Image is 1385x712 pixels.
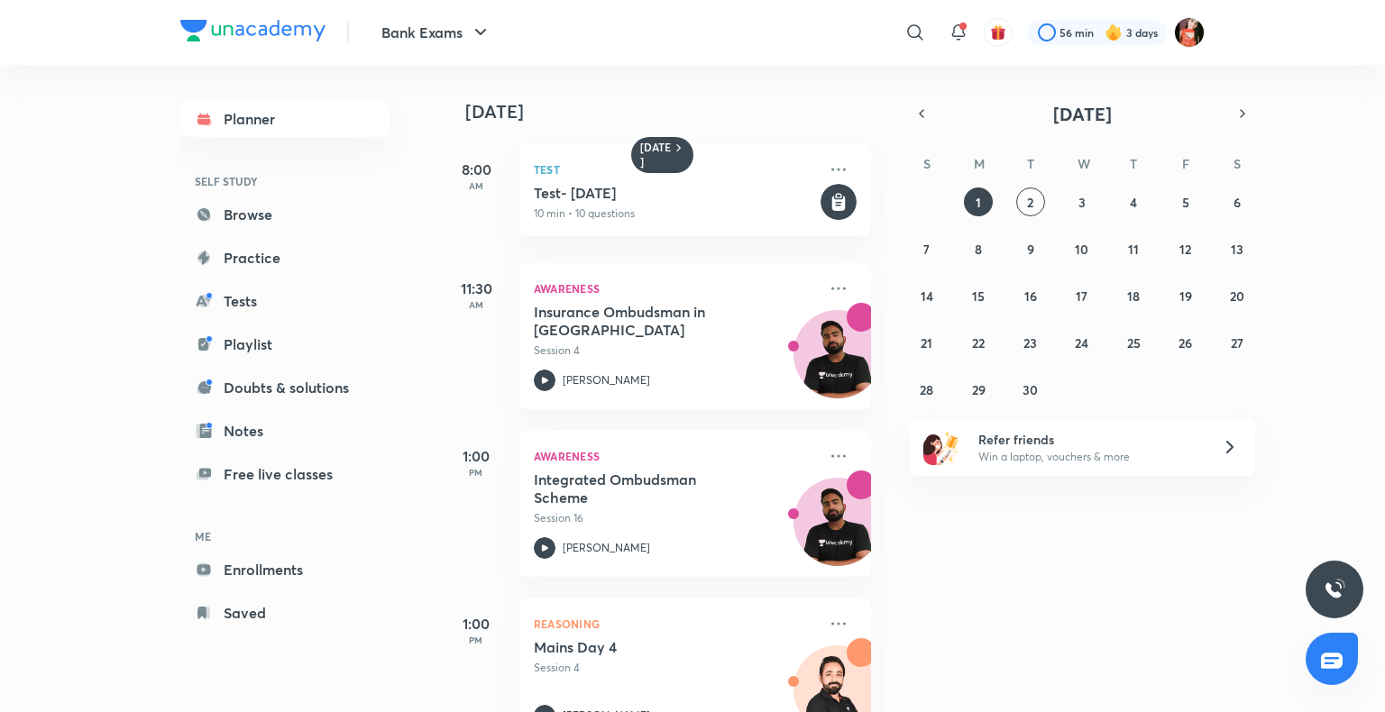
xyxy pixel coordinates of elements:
[1076,288,1087,305] abbr: September 17, 2025
[964,187,993,216] button: September 1, 2025
[180,552,390,588] a: Enrollments
[440,467,512,478] p: PM
[180,413,390,449] a: Notes
[964,234,993,263] button: September 8, 2025
[1179,288,1192,305] abbr: September 19, 2025
[180,196,390,233] a: Browse
[1024,288,1037,305] abbr: September 16, 2025
[923,429,959,465] img: referral
[1027,194,1033,211] abbr: September 2, 2025
[1068,281,1096,310] button: September 17, 2025
[913,281,941,310] button: September 14, 2025
[913,234,941,263] button: September 7, 2025
[934,101,1230,126] button: [DATE]
[984,18,1013,47] button: avatar
[1075,334,1088,351] abbr: September 24, 2025
[180,326,390,362] a: Playlist
[534,445,817,467] p: Awareness
[563,540,650,556] p: [PERSON_NAME]
[921,288,933,305] abbr: September 14, 2025
[534,342,817,359] p: Session 4
[1223,281,1252,310] button: September 20, 2025
[180,521,390,552] h6: ME
[534,184,817,202] h5: Test- 1st Sep, 2025
[976,194,981,211] abbr: September 1, 2025
[180,20,326,46] a: Company Logo
[1171,281,1200,310] button: September 19, 2025
[1223,328,1252,357] button: September 27, 2025
[920,381,933,398] abbr: September 28, 2025
[972,288,985,305] abbr: September 15, 2025
[923,241,930,258] abbr: September 7, 2025
[440,180,512,191] p: AM
[640,141,672,169] h6: [DATE]
[465,101,889,123] h4: [DATE]
[964,328,993,357] button: September 22, 2025
[1127,288,1140,305] abbr: September 18, 2025
[534,303,758,339] h5: Insurance Ombudsman in India
[913,375,941,404] button: September 28, 2025
[1105,23,1123,41] img: streak
[180,101,390,137] a: Planner
[1223,234,1252,263] button: September 13, 2025
[964,375,993,404] button: September 29, 2025
[921,334,932,351] abbr: September 21, 2025
[1231,241,1243,258] abbr: September 13, 2025
[1053,102,1112,126] span: [DATE]
[1023,334,1037,351] abbr: September 23, 2025
[1016,375,1045,404] button: September 30, 2025
[1127,334,1141,351] abbr: September 25, 2025
[534,638,758,656] h5: Mains Day 4
[1078,194,1086,211] abbr: September 3, 2025
[534,159,817,180] p: Test
[440,634,512,645] p: PM
[1324,579,1345,600] img: ttu
[1179,334,1192,351] abbr: September 26, 2025
[440,445,512,467] h5: 1:00
[1016,187,1045,216] button: September 2, 2025
[1016,234,1045,263] button: September 9, 2025
[1234,155,1241,172] abbr: Saturday
[974,155,985,172] abbr: Monday
[534,613,817,634] p: Reasoning
[180,166,390,196] h6: SELF STUDY
[180,20,326,41] img: Company Logo
[990,24,1006,41] img: avatar
[180,595,390,631] a: Saved
[1231,334,1243,351] abbr: September 27, 2025
[794,320,881,406] img: Avatar
[1182,155,1189,172] abbr: Friday
[978,449,1200,465] p: Win a laptop, vouchers & more
[534,660,817,676] p: Session 4
[1119,234,1148,263] button: September 11, 2025
[1119,187,1148,216] button: September 4, 2025
[1016,328,1045,357] button: September 23, 2025
[440,299,512,310] p: AM
[1016,281,1045,310] button: September 16, 2025
[1078,155,1090,172] abbr: Wednesday
[1174,17,1205,48] img: Minakshi gakre
[1119,281,1148,310] button: September 18, 2025
[978,430,1200,449] h6: Refer friends
[1119,328,1148,357] button: September 25, 2025
[972,334,985,351] abbr: September 22, 2025
[534,278,817,299] p: Awareness
[1179,241,1191,258] abbr: September 12, 2025
[1171,234,1200,263] button: September 12, 2025
[913,328,941,357] button: September 21, 2025
[1027,155,1034,172] abbr: Tuesday
[1171,328,1200,357] button: September 26, 2025
[1068,187,1096,216] button: September 3, 2025
[1027,241,1034,258] abbr: September 9, 2025
[972,381,986,398] abbr: September 29, 2025
[794,488,881,574] img: Avatar
[1130,194,1137,211] abbr: September 4, 2025
[563,372,650,388] p: [PERSON_NAME]
[440,278,512,299] h5: 11:30
[1223,187,1252,216] button: September 6, 2025
[180,456,390,492] a: Free live classes
[440,159,512,180] h5: 8:00
[180,370,390,406] a: Doubts & solutions
[1023,381,1038,398] abbr: September 30, 2025
[1234,194,1241,211] abbr: September 6, 2025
